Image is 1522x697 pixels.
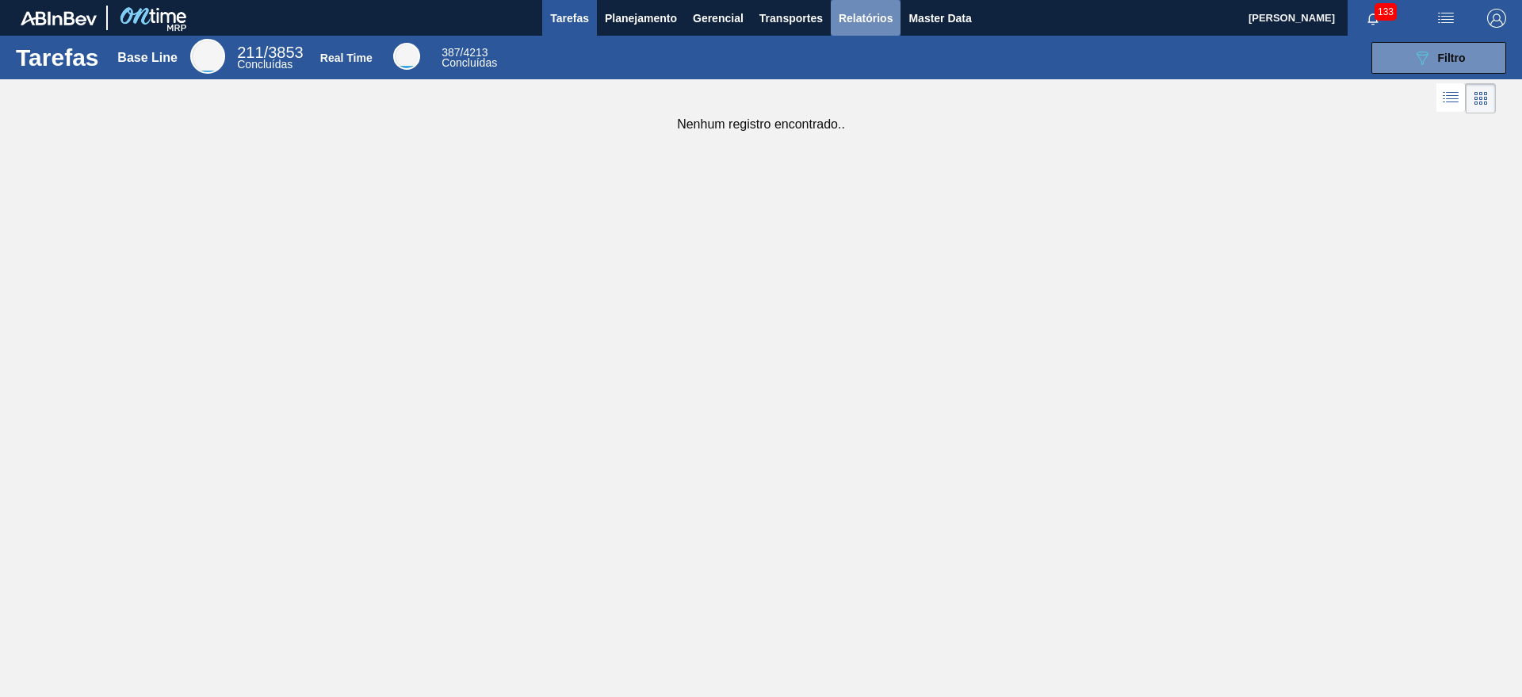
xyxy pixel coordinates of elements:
[1375,3,1397,21] span: 133
[1436,83,1466,113] div: Visão em Lista
[442,46,460,59] span: 387
[1371,42,1506,74] button: Filtro
[759,9,823,28] span: Transportes
[117,51,178,65] div: Base Line
[320,52,373,64] div: Real Time
[237,44,263,61] span: 211
[1438,52,1466,64] span: Filtro
[1436,9,1455,28] img: userActions
[16,48,99,67] h1: Tarefas
[442,46,488,59] span: / 4213
[1348,7,1398,29] button: Notificações
[550,9,589,28] span: Tarefas
[237,46,303,70] div: Base Line
[1466,83,1496,113] div: Visão em Cards
[693,9,744,28] span: Gerencial
[21,11,97,25] img: TNhmsLtSVTkK8tSr43FrP2fwEKptu5GPRR3wAAAABJRU5ErkJggg==
[237,58,293,71] span: Concluídas
[190,39,225,74] div: Base Line
[1487,9,1506,28] img: Logout
[442,48,497,68] div: Real Time
[237,44,303,61] span: / 3853
[605,9,677,28] span: Planejamento
[908,9,971,28] span: Master Data
[839,9,893,28] span: Relatórios
[442,56,497,69] span: Concluídas
[393,43,420,70] div: Real Time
